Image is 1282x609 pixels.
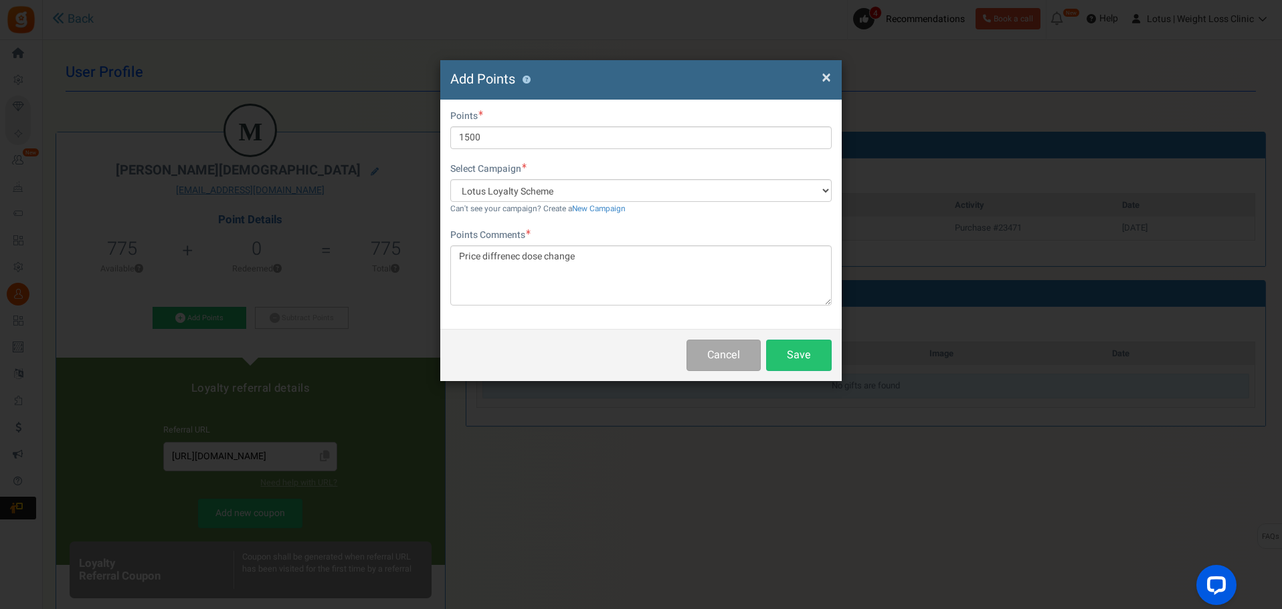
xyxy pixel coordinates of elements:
[822,65,831,90] span: ×
[686,340,761,371] button: Cancel
[522,76,531,84] button: ?
[450,70,515,89] span: Add Points
[572,203,626,215] a: New Campaign
[450,110,483,123] label: Points
[766,340,832,371] button: Save
[450,203,626,215] small: Can't see your campaign? Create a
[450,162,527,176] label: Select Campaign
[450,229,531,242] label: Points Comments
